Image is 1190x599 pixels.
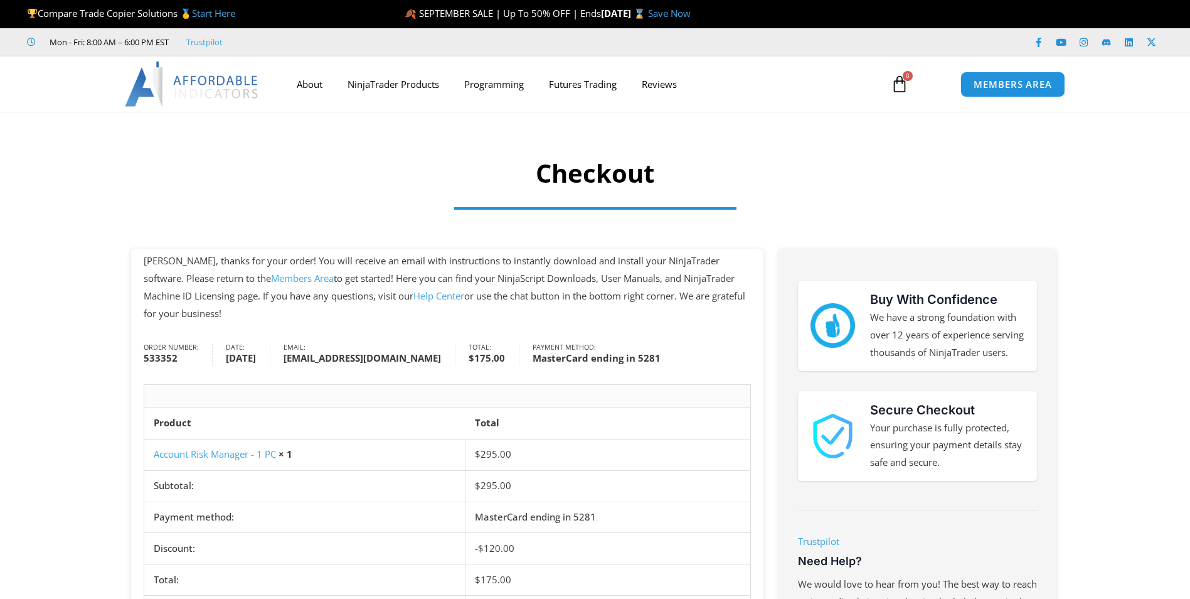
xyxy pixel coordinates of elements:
[629,70,689,99] a: Reviews
[279,448,292,460] strong: × 1
[475,448,511,460] bdi: 295.00
[960,72,1065,97] a: MEMBERS AREA
[648,7,691,19] a: Save Now
[903,71,913,81] span: 0
[469,352,474,364] span: $
[870,309,1024,362] p: We have a strong foundation with over 12 years of experience serving thousands of NinjaTrader users.
[154,448,276,460] a: Account Risk Manager - 1 PC
[536,70,629,99] a: Futures Trading
[284,70,335,99] a: About
[144,564,466,595] th: Total:
[475,479,511,492] span: 295.00
[144,252,751,322] p: [PERSON_NAME], thanks for your order! You will receive an email with instructions to instantly do...
[533,344,674,365] li: Payment method:
[475,479,481,492] span: $
[226,351,256,365] strong: [DATE]
[413,289,464,302] a: Help Center
[870,401,1024,419] h3: Secure Checkout
[144,408,466,439] th: Product
[144,470,466,502] th: Subtotal:
[46,35,169,50] span: Mon - Fri: 8:00 AM – 6:00 PM EST
[192,7,235,19] a: Start Here
[284,70,876,99] nav: Menu
[125,62,260,107] img: LogoAI | Affordable Indicators – NinjaTrader
[335,70,452,99] a: NinjaTrader Products
[974,80,1052,89] span: MEMBERS AREA
[810,414,855,458] img: 1000913 | Affordable Indicators – NinjaTrader
[28,9,37,18] img: 🏆
[144,502,466,533] th: Payment method:
[475,573,481,586] span: $
[465,502,750,533] td: MasterCard ending in 5281
[872,66,927,102] a: 0
[870,419,1024,472] p: Your purchase is fully protected, ensuring your payment details stay safe and secure.
[870,290,1024,309] h3: Buy With Confidence
[475,542,478,554] span: -
[465,408,750,439] th: Total
[144,351,199,365] strong: 533352
[475,573,511,586] span: 175.00
[478,542,484,554] span: $
[798,554,1037,568] h3: Need Help?
[27,7,235,19] span: Compare Trade Copier Solutions 🥇
[810,303,855,348] img: mark thumbs good 43913 | Affordable Indicators – NinjaTrader
[405,7,601,19] span: 🍂 SEPTEMBER SALE | Up To 50% OFF | Ends
[244,156,947,191] h1: Checkout
[475,448,481,460] span: $
[186,35,223,50] a: Trustpilot
[144,344,213,365] li: Order number:
[226,344,270,365] li: Date:
[601,7,648,19] strong: [DATE] ⌛
[284,344,455,365] li: Email:
[144,532,466,564] th: Discount:
[798,535,839,548] a: Trustpilot
[469,344,519,365] li: Total:
[469,352,505,364] bdi: 175.00
[271,272,334,284] a: Members Area
[478,542,514,554] span: 120.00
[452,70,536,99] a: Programming
[284,351,441,365] strong: [EMAIL_ADDRESS][DOMAIN_NAME]
[533,351,661,365] strong: MasterCard ending in 5281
